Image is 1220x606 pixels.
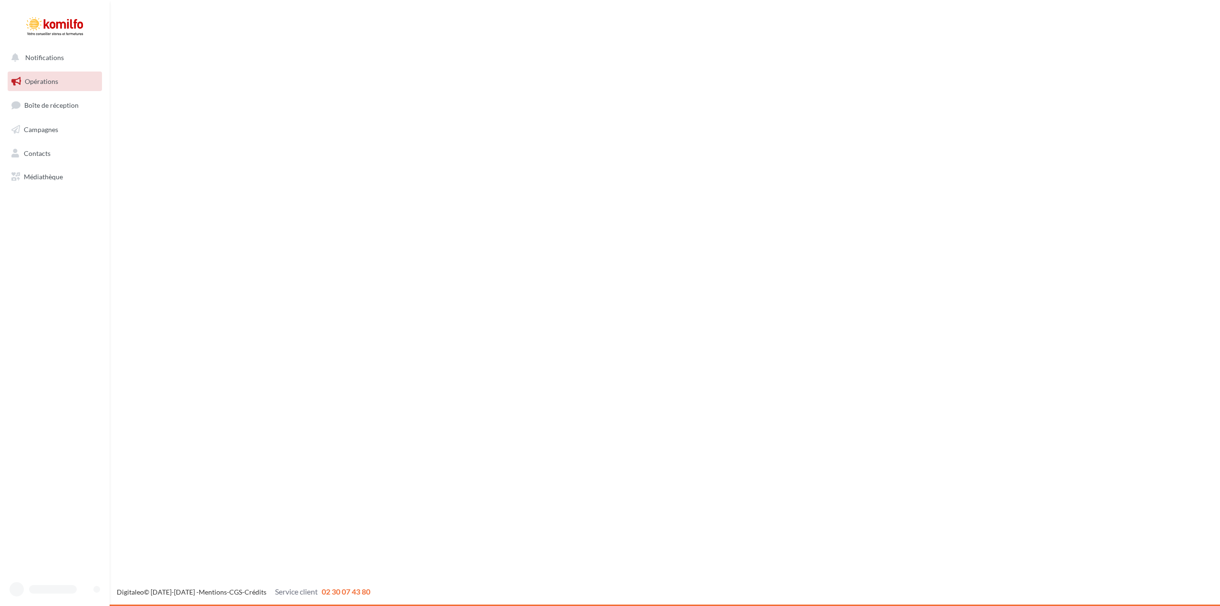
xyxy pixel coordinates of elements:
span: Boîte de réception [24,101,79,109]
a: Contacts [6,144,104,164]
a: Opérations [6,72,104,92]
a: Crédits [244,588,266,596]
span: Notifications [25,53,64,62]
a: Médiathèque [6,167,104,187]
a: Mentions [199,588,227,596]
span: Médiathèque [24,173,63,181]
span: 02 30 07 43 80 [322,587,370,596]
span: © [DATE]-[DATE] - - - [117,588,370,596]
span: Opérations [25,77,58,85]
span: Contacts [24,149,51,157]
a: Digitaleo [117,588,144,596]
a: CGS [229,588,242,596]
a: Campagnes [6,120,104,140]
button: Notifications [6,48,100,68]
span: Campagnes [24,125,58,134]
a: Boîte de réception [6,95,104,115]
span: Service client [275,587,318,596]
